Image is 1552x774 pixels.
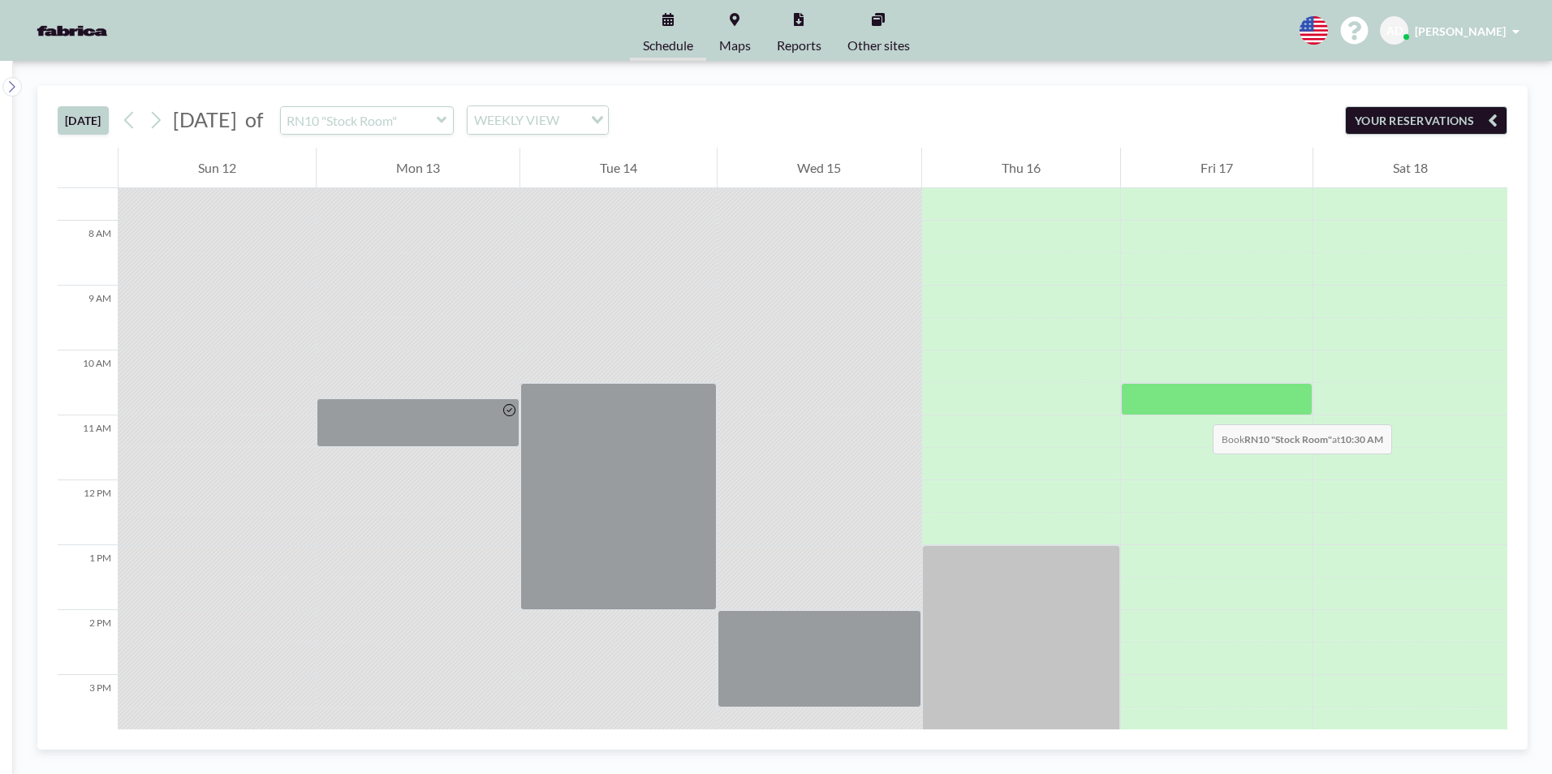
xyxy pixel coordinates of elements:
img: organization-logo [26,15,119,47]
b: RN10 "Stock Room" [1244,433,1332,445]
div: 2 PM [58,610,118,675]
span: of [245,107,263,132]
div: 8 AM [58,221,118,286]
span: Maps [719,39,751,52]
span: Book at [1213,424,1392,454]
div: Fri 17 [1121,148,1313,188]
div: 9 AM [58,286,118,350]
span: Other sites [847,39,910,52]
div: Sun 12 [119,148,316,188]
div: 11 AM [58,415,118,480]
button: [DATE] [58,106,109,135]
span: [PERSON_NAME] [1415,24,1506,38]
span: AD [1386,24,1403,38]
b: 10:30 AM [1340,433,1383,445]
span: WEEKLY VIEW [471,110,563,131]
span: [DATE] [173,107,237,131]
span: Schedule [643,39,693,52]
button: YOUR RESERVATIONS [1345,106,1507,135]
div: Mon 13 [317,148,519,188]
input: Search for option [564,110,581,131]
span: Reports [777,39,821,52]
div: 10 AM [58,350,118,415]
div: Sat 18 [1313,148,1507,188]
div: Tue 14 [520,148,717,188]
div: 7 AM [58,156,118,221]
div: 3 PM [58,675,118,740]
div: 1 PM [58,545,118,610]
div: Wed 15 [718,148,920,188]
input: RN10 "Stock Room" [281,107,437,134]
div: 12 PM [58,480,118,545]
div: Search for option [468,106,608,134]
div: Thu 16 [922,148,1120,188]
